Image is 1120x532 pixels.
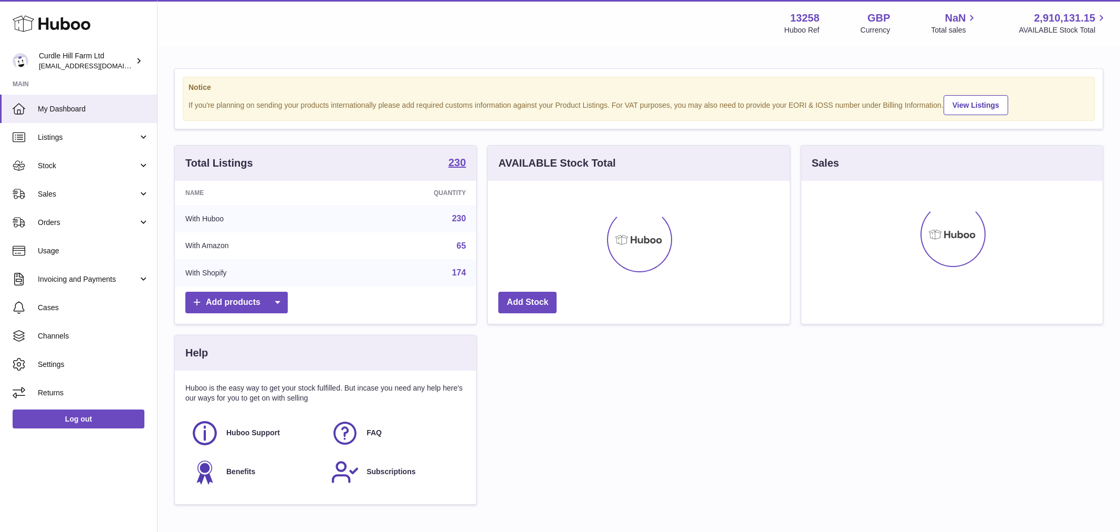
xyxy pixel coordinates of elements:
[175,181,340,205] th: Name
[226,467,255,477] span: Benefits
[38,189,138,199] span: Sales
[498,156,615,170] h3: AVAILABLE Stock Total
[38,303,149,313] span: Cases
[38,132,138,142] span: Listings
[448,157,466,168] strong: 230
[367,467,415,477] span: Subscriptions
[812,156,839,170] h3: Sales
[790,11,820,25] strong: 13258
[1034,11,1095,25] span: 2,910,131.15
[945,11,966,25] span: NaN
[38,274,138,284] span: Invoicing and Payments
[452,268,466,277] a: 174
[331,419,460,447] a: FAQ
[861,25,891,35] div: Currency
[38,246,149,256] span: Usage
[38,104,149,114] span: My Dashboard
[1019,25,1107,35] span: AVAILABLE Stock Total
[38,388,149,398] span: Returns
[13,53,28,69] img: internalAdmin-13258@internal.huboo.com
[38,161,138,171] span: Stock
[226,428,280,438] span: Huboo Support
[39,51,133,71] div: Curdle Hill Farm Ltd
[1019,11,1107,35] a: 2,910,131.15 AVAILABLE Stock Total
[452,214,466,223] a: 230
[175,205,340,232] td: With Huboo
[185,383,466,403] p: Huboo is the easy way to get your stock fulfilled. But incase you need any help here's our ways f...
[191,458,320,486] a: Benefits
[331,458,460,486] a: Subscriptions
[191,419,320,447] a: Huboo Support
[457,241,466,250] a: 65
[784,25,820,35] div: Huboo Ref
[38,360,149,370] span: Settings
[189,94,1089,115] div: If you're planning on sending your products internationally please add required customs informati...
[448,157,466,170] a: 230
[39,62,154,70] span: [EMAIL_ADDRESS][DOMAIN_NAME]
[175,232,340,260] td: With Amazon
[867,11,890,25] strong: GBP
[931,11,978,35] a: NaN Total sales
[13,410,144,428] a: Log out
[38,218,138,228] span: Orders
[340,181,476,205] th: Quantity
[189,83,1089,93] strong: Notice
[38,331,149,341] span: Channels
[185,156,253,170] h3: Total Listings
[944,95,1008,115] a: View Listings
[185,292,288,313] a: Add products
[185,346,208,360] h3: Help
[931,25,978,35] span: Total sales
[175,259,340,287] td: With Shopify
[498,292,557,313] a: Add Stock
[367,428,382,438] span: FAQ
